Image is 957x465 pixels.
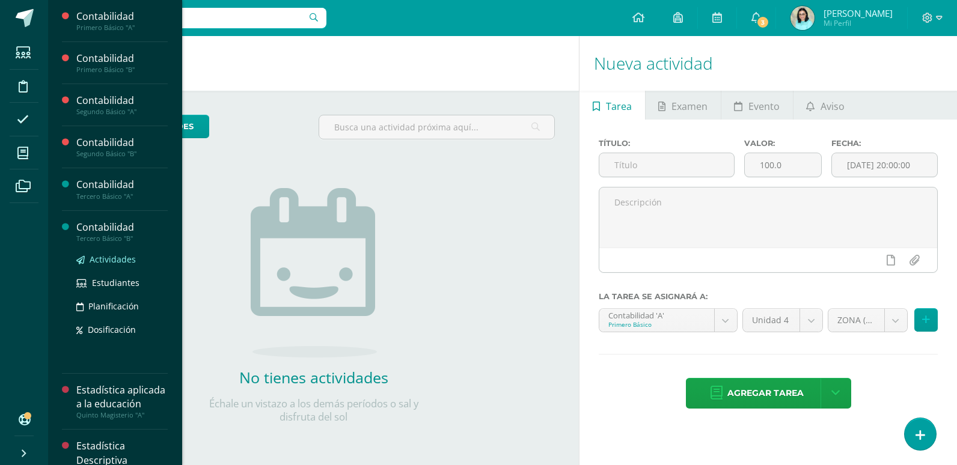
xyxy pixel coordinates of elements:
[76,94,168,108] div: Contabilidad
[76,65,168,74] div: Primero Básico "B"
[832,153,937,177] input: Fecha de entrega
[76,192,168,201] div: Tercero Básico "A"
[599,292,938,301] label: La tarea se asignará a:
[828,309,907,332] a: ZONA (100.0%)
[837,309,875,332] span: ZONA (100.0%)
[76,220,168,234] div: Contabilidad
[251,188,377,357] img: no_activities.png
[756,16,769,29] span: 3
[721,91,793,120] a: Evento
[63,36,564,91] h1: Actividades
[727,378,804,408] span: Agregar tarea
[76,23,168,32] div: Primero Básico "A"
[748,92,780,121] span: Evento
[76,276,168,290] a: Estudiantes
[599,139,735,148] label: Título:
[646,91,721,120] a: Examen
[76,94,168,116] a: ContabilidadSegundo Básico "A"
[92,277,139,288] span: Estudiantes
[56,8,326,28] input: Busca un usuario...
[76,383,168,419] a: Estadística aplicada a la educaciónQuinto Magisterio "A"
[744,139,822,148] label: Valor:
[76,178,168,200] a: ContabilidadTercero Básico "A"
[831,139,938,148] label: Fecha:
[76,136,168,158] a: ContabilidadSegundo Básico "B"
[599,153,734,177] input: Título
[752,309,791,332] span: Unidad 4
[579,91,644,120] a: Tarea
[88,324,136,335] span: Dosificación
[606,92,632,121] span: Tarea
[76,383,168,411] div: Estadística aplicada a la educación
[76,136,168,150] div: Contabilidad
[790,6,815,30] img: 9b40464cb3c339ba35e574c8db1485a8.png
[319,115,555,139] input: Busca una actividad próxima aquí...
[88,300,139,312] span: Planificación
[76,252,168,266] a: Actividades
[599,309,736,332] a: Contabilidad 'A'Primero Básico
[821,92,845,121] span: Aviso
[76,108,168,116] div: Segundo Básico "A"
[594,36,943,91] h1: Nueva actividad
[76,234,168,243] div: Tercero Básico "B"
[76,10,168,23] div: Contabilidad
[76,299,168,313] a: Planificación
[793,91,858,120] a: Aviso
[608,320,705,329] div: Primero Básico
[76,52,168,74] a: ContabilidadPrimero Básico "B"
[76,150,168,158] div: Segundo Básico "B"
[194,367,434,387] h2: No tienes actividades
[743,309,823,332] a: Unidad 4
[194,397,434,424] p: Échale un vistazo a los demás períodos o sal y disfruta del sol
[76,220,168,243] a: ContabilidadTercero Básico "B"
[76,323,168,336] a: Dosificación
[76,411,168,419] div: Quinto Magisterio "A"
[608,309,705,320] div: Contabilidad 'A'
[824,18,893,28] span: Mi Perfil
[90,254,136,265] span: Actividades
[824,7,893,19] span: [PERSON_NAME]
[671,92,708,121] span: Examen
[76,52,168,65] div: Contabilidad
[76,178,168,192] div: Contabilidad
[76,10,168,32] a: ContabilidadPrimero Básico "A"
[745,153,821,177] input: Puntos máximos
